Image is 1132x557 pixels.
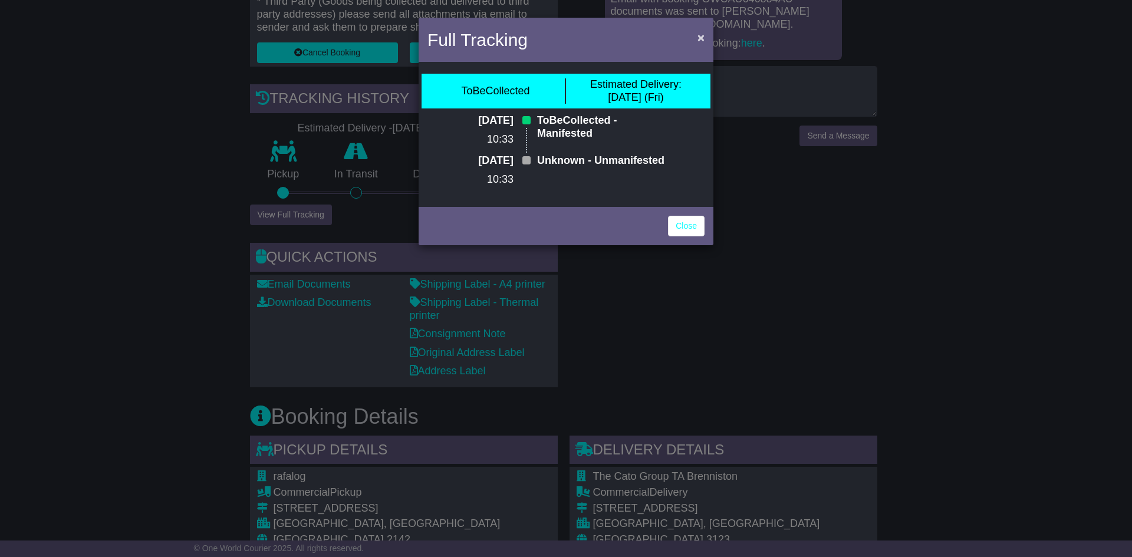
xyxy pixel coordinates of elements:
[468,133,514,146] p: 10:33
[427,27,528,53] h4: Full Tracking
[461,85,529,98] div: ToBeCollected
[537,154,664,167] p: Unknown - Unmanifested
[468,173,514,186] p: 10:33
[692,25,710,50] button: Close
[697,31,705,44] span: ×
[590,78,682,90] span: Estimated Delivery:
[668,216,705,236] a: Close
[468,114,514,127] p: [DATE]
[590,78,682,104] div: [DATE] (Fri)
[468,154,514,167] p: [DATE]
[537,114,664,140] p: ToBeCollected - Manifested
